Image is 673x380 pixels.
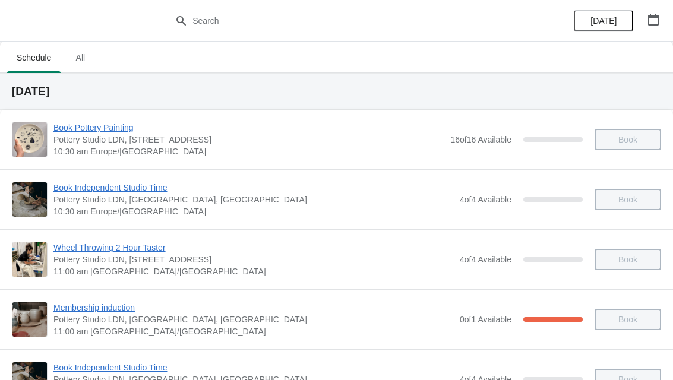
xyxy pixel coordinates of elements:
span: Membership induction [53,302,454,313]
span: Schedule [7,47,61,68]
span: 16 of 16 Available [450,135,511,144]
span: Book Independent Studio Time [53,362,454,373]
span: Wheel Throwing 2 Hour Taster [53,242,454,254]
span: 4 of 4 Available [460,255,511,264]
img: Membership induction | Pottery Studio LDN, Monro Way, London, UK | 11:00 am Europe/London [12,302,47,337]
img: Book Independent Studio Time | Pottery Studio LDN, London, UK | 10:30 am Europe/London [12,182,47,216]
span: Book Independent Studio Time [53,182,454,194]
input: Search [192,10,505,31]
span: All [65,47,95,68]
span: 10:30 am Europe/[GEOGRAPHIC_DATA] [53,145,444,157]
span: Pottery Studio LDN, [STREET_ADDRESS] [53,134,444,145]
span: Book Pottery Painting [53,122,444,134]
span: 10:30 am Europe/[GEOGRAPHIC_DATA] [53,205,454,217]
span: Pottery Studio LDN, [GEOGRAPHIC_DATA], [GEOGRAPHIC_DATA] [53,313,454,325]
span: 4 of 4 Available [460,195,511,204]
span: [DATE] [590,16,617,26]
span: Pottery Studio LDN, [STREET_ADDRESS] [53,254,454,265]
button: [DATE] [574,10,633,31]
img: Wheel Throwing 2 Hour Taster | Pottery Studio LDN, Unit 1.3, Building A4, 10 Monro Way, London, S... [12,242,47,277]
span: 11:00 am [GEOGRAPHIC_DATA]/[GEOGRAPHIC_DATA] [53,325,454,337]
span: 0 of 1 Available [460,315,511,324]
h2: [DATE] [12,85,661,97]
img: Book Pottery Painting | Pottery Studio LDN, Unit 1.3, Building A4, 10 Monro Way, London, SE10 0EJ... [12,122,47,157]
span: 11:00 am [GEOGRAPHIC_DATA]/[GEOGRAPHIC_DATA] [53,265,454,277]
span: Pottery Studio LDN, [GEOGRAPHIC_DATA], [GEOGRAPHIC_DATA] [53,194,454,205]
